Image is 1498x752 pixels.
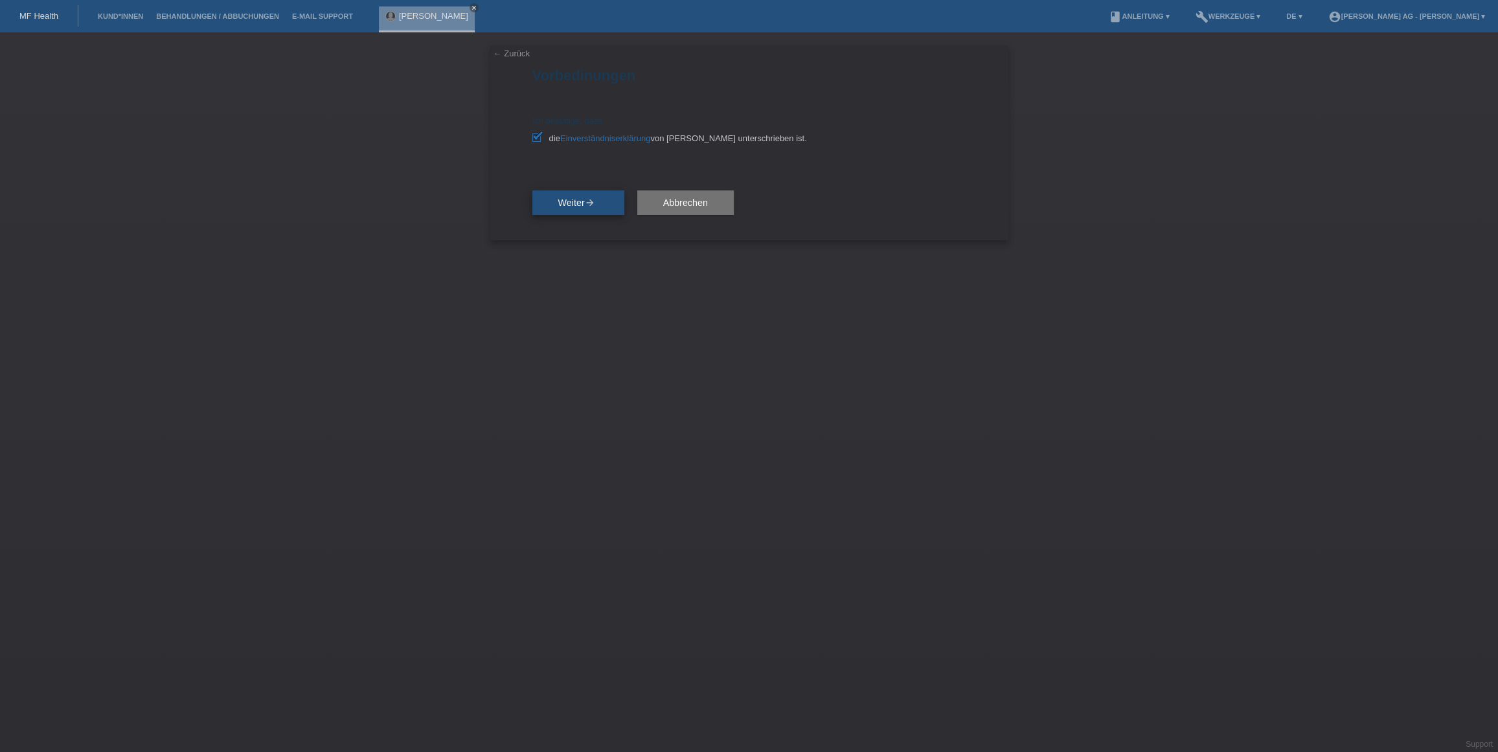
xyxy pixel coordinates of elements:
[470,3,479,12] a: close
[1109,10,1122,23] i: book
[286,12,359,20] a: E-Mail Support
[1196,10,1209,23] i: build
[1102,12,1175,20] a: bookAnleitung ▾
[471,5,477,11] i: close
[19,11,58,21] a: MF Health
[1328,10,1341,23] i: account_circle
[532,190,624,215] button: Weiterarrow_forward
[399,11,468,21] a: [PERSON_NAME]
[558,198,598,208] span: Weiter
[494,49,530,58] a: ← Zurück
[532,133,966,143] label: die von [PERSON_NAME] unterschrieben ist.
[532,116,966,143] div: Ich bestätige, dass
[560,133,650,143] a: Einverständniserklärung
[1280,12,1308,20] a: DE ▾
[663,198,708,208] span: Abbrechen
[637,190,734,215] button: Abbrechen
[1466,740,1493,749] a: Support
[585,198,595,208] i: arrow_forward
[91,12,150,20] a: Kund*innen
[532,67,966,84] h1: Vorbedinungen
[1321,12,1492,20] a: account_circle[PERSON_NAME] AG - [PERSON_NAME] ▾
[1189,12,1267,20] a: buildWerkzeuge ▾
[150,12,286,20] a: Behandlungen / Abbuchungen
